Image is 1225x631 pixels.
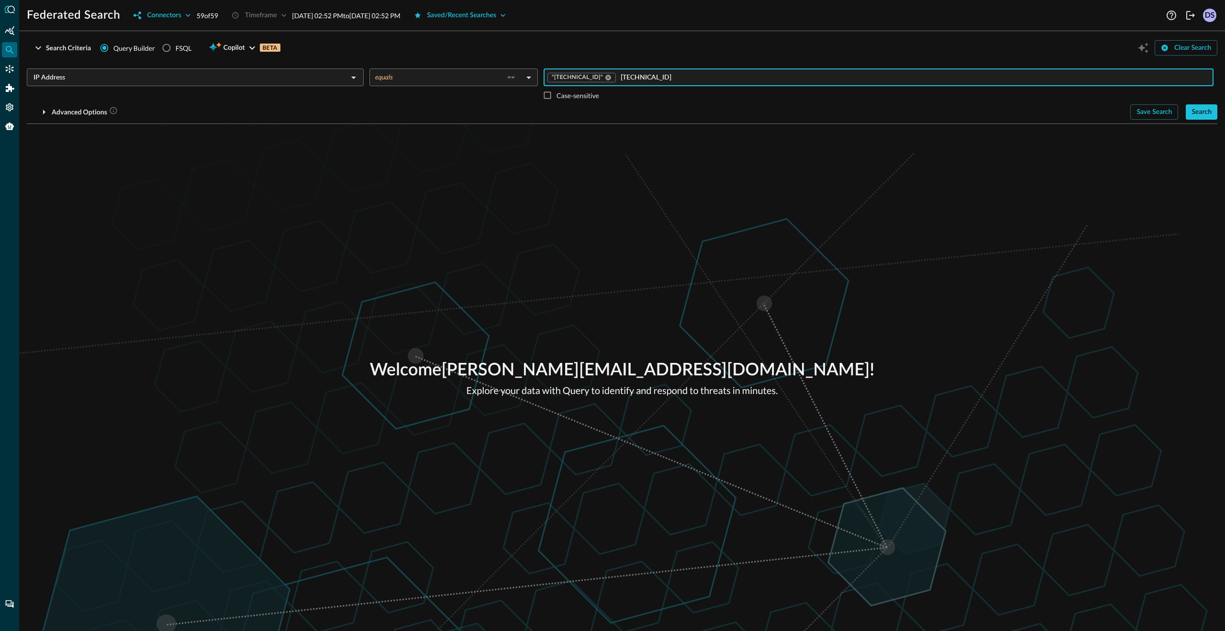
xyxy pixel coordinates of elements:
[1192,106,1212,118] div: Search
[2,100,17,115] div: Settings
[552,74,603,81] span: "[TECHNICAL_ID]"
[1186,104,1217,120] button: Search
[1174,42,1211,54] div: Clear Search
[1183,8,1198,23] button: Logout
[128,8,196,23] button: Connectors
[147,10,181,22] div: Connectors
[52,106,118,118] div: Advanced Options
[223,42,245,54] span: Copilot
[617,71,1209,83] input: Value
[113,43,155,53] span: Query Builder
[1155,40,1217,56] button: Clear Search
[1203,9,1216,22] div: DS
[30,71,345,83] input: Select an Entity
[27,8,120,23] h1: Federated Search
[347,71,360,84] button: Open
[292,11,401,21] p: [DATE] 02:52 PM to [DATE] 02:52 PM
[2,80,18,96] div: Addons
[2,119,17,134] div: Query Agent
[203,40,286,56] button: CopilotBETA
[197,11,218,21] p: 59 of 59
[1130,104,1178,120] button: Save Search
[427,10,497,22] div: Saved/Recent Searches
[547,73,616,82] div: "[TECHNICAL_ID]"
[27,40,97,56] button: Search Criteria
[557,90,599,101] p: Case-sensitive
[507,73,515,81] span: ==
[2,597,17,612] div: Chat
[46,42,91,54] div: Search Criteria
[176,43,192,53] div: FSQL
[1136,106,1172,118] div: Save Search
[2,61,17,77] div: Connectors
[370,383,875,398] p: Explore your data with Query to identify and respond to threats in minutes.
[260,44,280,52] p: BETA
[370,358,875,383] p: Welcome [PERSON_NAME][EMAIL_ADDRESS][DOMAIN_NAME] !
[2,42,17,57] div: Federated Search
[27,104,123,120] button: Advanced Options
[375,73,523,81] div: equals
[408,8,512,23] button: Saved/Recent Searches
[1164,8,1179,23] button: Help
[375,73,393,81] span: equals
[2,23,17,38] div: Summary Insights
